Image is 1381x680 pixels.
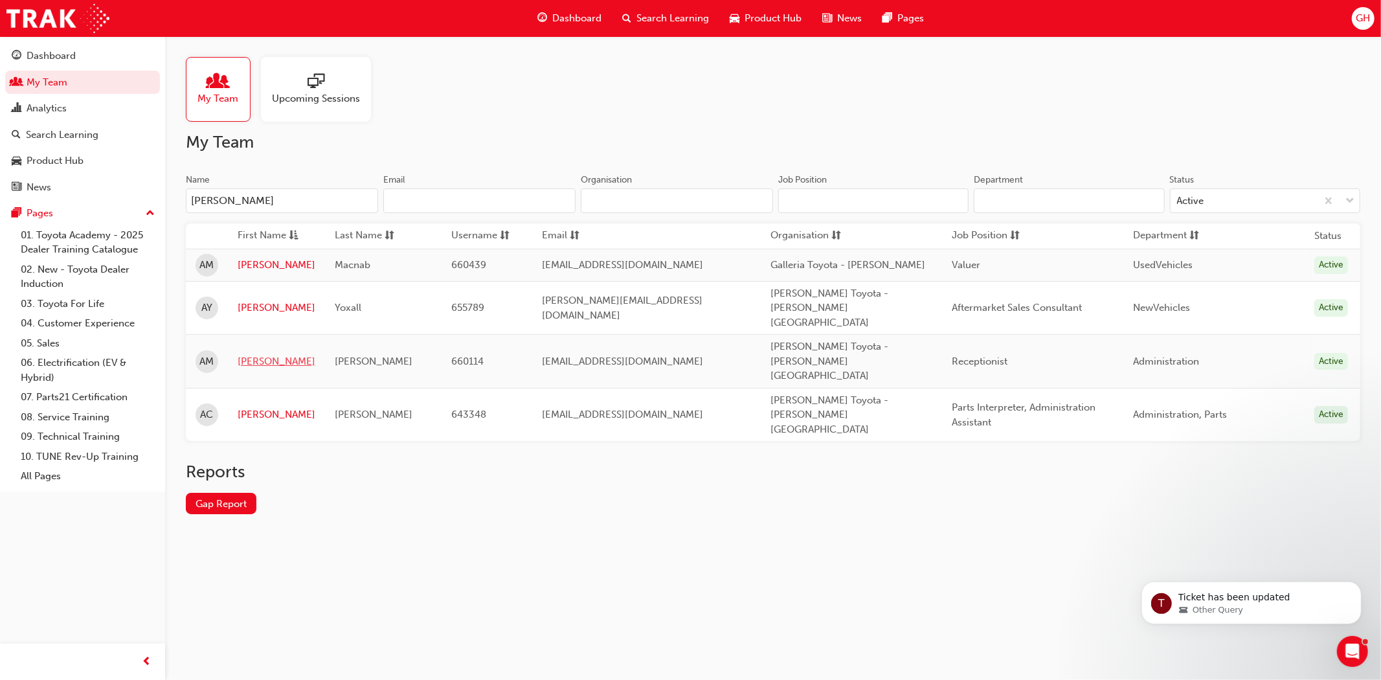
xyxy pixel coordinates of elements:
a: 03. Toyota For Life [16,294,160,314]
a: [PERSON_NAME] [238,407,315,422]
span: asc-icon [289,228,298,244]
iframe: Intercom live chat [1337,636,1368,667]
span: Yoxall [335,302,361,313]
div: Active [1314,299,1348,317]
span: 643348 [451,409,486,420]
span: AM [200,258,214,273]
button: Emailsorting-icon [542,228,613,244]
span: [PERSON_NAME] Toyota - [PERSON_NAME][GEOGRAPHIC_DATA] [770,394,888,435]
span: [EMAIL_ADDRESS][DOMAIN_NAME] [542,259,703,271]
span: Dashboard [552,11,601,26]
input: Email [383,188,576,213]
span: AM [200,354,214,369]
a: My Team [5,71,160,95]
a: 06. Electrification (EV & Hybrid) [16,353,160,387]
a: 04. Customer Experience [16,313,160,334]
span: Administration [1133,356,1199,367]
input: Name [186,188,378,213]
span: sorting-icon [570,228,579,244]
a: [PERSON_NAME] [238,258,315,273]
a: Gap Report [186,493,256,514]
span: Administration, Parts [1133,409,1227,420]
div: Pages [27,206,53,221]
span: My Team [198,91,239,106]
button: First Nameasc-icon [238,228,309,244]
a: 08. Service Training [16,407,160,427]
span: Pages [897,11,924,26]
span: car-icon [12,155,21,167]
input: Job Position [778,188,969,213]
button: Usernamesorting-icon [451,228,522,244]
a: 07. Parts21 Certification [16,387,160,407]
span: Email [542,228,567,244]
a: All Pages [16,466,160,486]
a: My Team [186,57,261,122]
span: search-icon [12,130,21,141]
span: sorting-icon [385,228,394,244]
span: Receptionist [952,356,1007,367]
span: AY [201,300,212,315]
a: Dashboard [5,44,160,68]
div: Department [974,174,1023,187]
span: Organisation [770,228,829,244]
button: Departmentsorting-icon [1133,228,1204,244]
div: Job Position [778,174,827,187]
div: Email [383,174,405,187]
span: people-icon [12,77,21,89]
a: News [5,176,160,199]
a: 01. Toyota Academy - 2025 Dealer Training Catalogue [16,225,160,260]
div: Dashboard [27,49,76,63]
span: up-icon [146,205,155,222]
span: Product Hub [745,11,802,26]
span: Parts Interpreter, Administration Assistant [952,402,1095,428]
div: Active [1314,406,1348,424]
span: Valuer [952,259,980,271]
h2: Reports [186,462,1360,482]
a: 09. Technical Training [16,427,160,447]
span: [EMAIL_ADDRESS][DOMAIN_NAME] [542,409,703,420]
span: sessionType_ONLINE_URL-icon [308,73,324,91]
span: News [837,11,862,26]
a: [PERSON_NAME] [238,300,315,315]
span: [PERSON_NAME] Toyota - [PERSON_NAME][GEOGRAPHIC_DATA] [770,341,888,381]
span: 655789 [451,302,484,313]
button: Pages [5,201,160,225]
div: Active [1177,194,1204,209]
span: Last Name [335,228,382,244]
a: car-iconProduct Hub [719,5,812,32]
span: 660439 [451,259,486,271]
a: pages-iconPages [872,5,934,32]
img: Trak [6,4,109,33]
a: Analytics [5,96,160,120]
h2: My Team [186,132,1360,153]
span: sorting-icon [1010,228,1020,244]
span: First Name [238,228,286,244]
span: guage-icon [12,51,21,62]
th: Status [1314,229,1342,244]
a: search-iconSearch Learning [612,5,719,32]
span: Macnab [335,259,370,271]
a: news-iconNews [812,5,872,32]
div: Product Hub [27,153,84,168]
a: Product Hub [5,149,160,173]
span: [EMAIL_ADDRESS][DOMAIN_NAME] [542,356,703,367]
span: Galleria Toyota - [PERSON_NAME] [770,259,925,271]
div: News [27,180,51,195]
div: Analytics [27,101,67,116]
span: Aftermarket Sales Consultant [952,302,1082,313]
span: 660114 [451,356,484,367]
button: GH [1352,7,1375,30]
span: pages-icon [882,10,892,27]
span: pages-icon [12,208,21,220]
a: guage-iconDashboard [527,5,612,32]
span: car-icon [730,10,739,27]
span: sorting-icon [500,228,510,244]
a: [PERSON_NAME] [238,354,315,369]
span: news-icon [12,182,21,194]
span: GH [1356,11,1370,26]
